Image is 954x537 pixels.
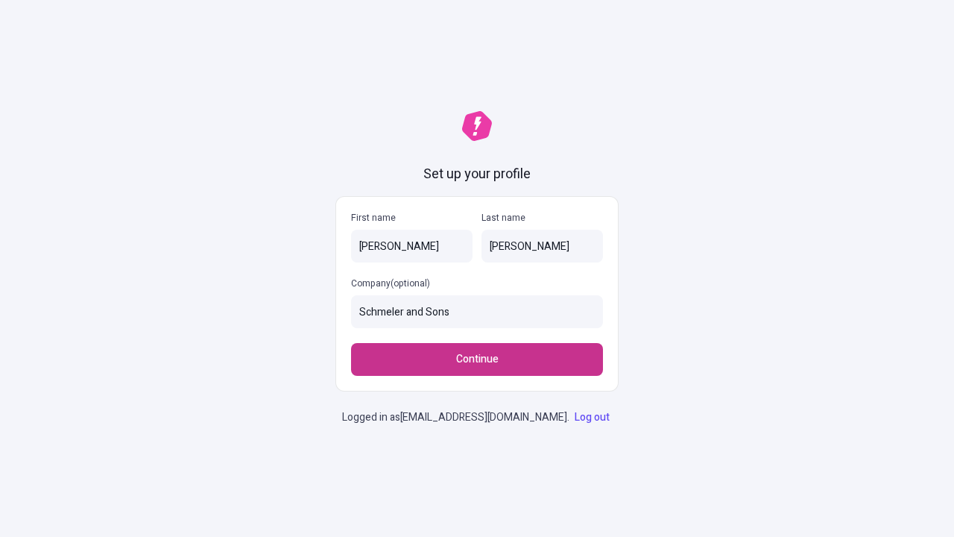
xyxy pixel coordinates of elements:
h1: Set up your profile [423,165,531,184]
span: (optional) [391,277,430,290]
input: Last name [481,230,603,263]
button: Continue [351,343,603,376]
input: First name [351,230,473,263]
a: Log out [572,409,613,425]
span: Continue [456,351,499,368]
p: Logged in as [EMAIL_ADDRESS][DOMAIN_NAME] . [342,409,613,426]
p: Last name [481,212,603,224]
p: First name [351,212,473,224]
input: Company(optional) [351,295,603,328]
p: Company [351,277,603,289]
